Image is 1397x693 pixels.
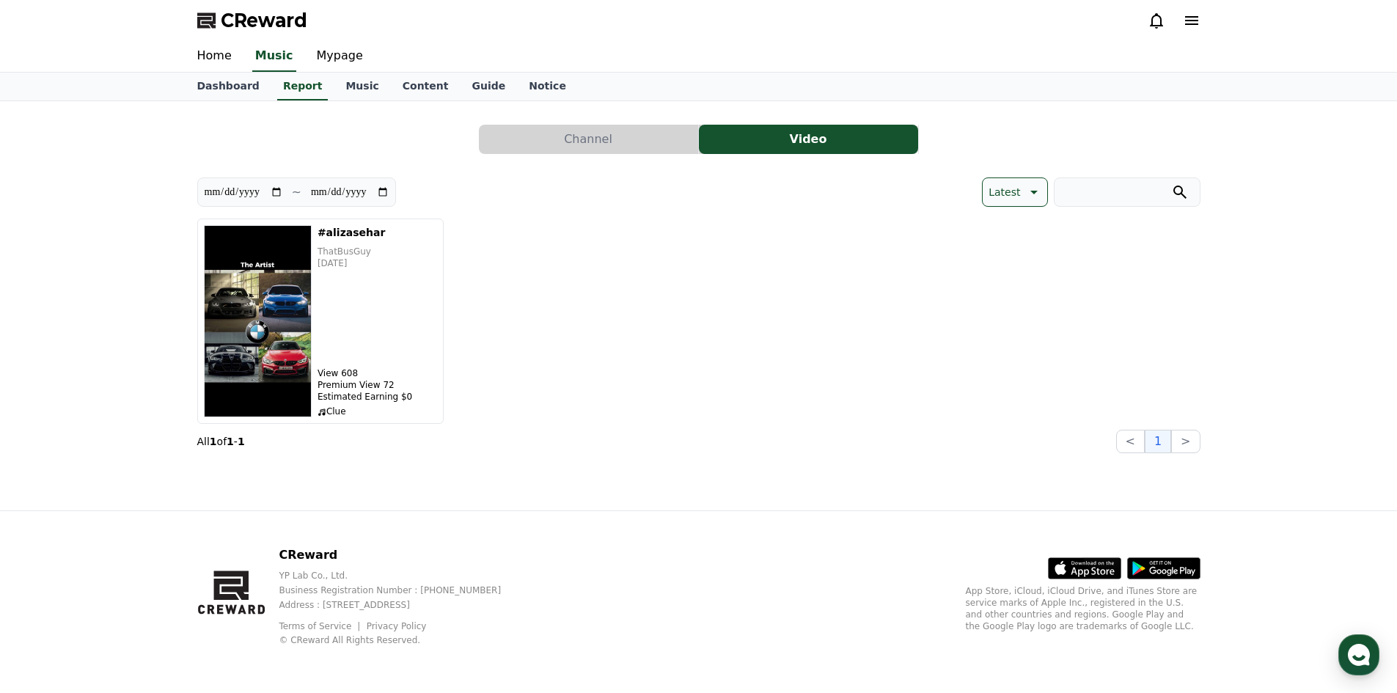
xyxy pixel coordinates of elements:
p: Clue [318,406,437,417]
a: Mypage [305,41,375,72]
strong: 1 [210,436,217,447]
button: > [1171,430,1200,453]
h5: #alizasehar [318,225,437,240]
p: YP Lab Co., Ltd. [279,570,524,582]
a: Settings [189,465,282,502]
a: Channel [479,125,699,154]
p: Address : [STREET_ADDRESS] [279,599,524,611]
button: Latest [982,177,1047,207]
a: CReward [197,9,307,32]
a: Home [4,465,97,502]
button: Video [699,125,918,154]
a: Notice [517,73,578,100]
p: View 608 [318,367,437,379]
strong: 1 [238,436,245,447]
button: #alizasehar #alizasehar ThatBusGuy [DATE] View 608 Premium View 72 Estimated Earning $0 Clue [197,219,444,424]
span: Home [37,487,63,499]
p: Estimated Earning $0 [318,391,437,403]
a: Messages [97,465,189,502]
p: [DATE] [318,257,437,269]
a: Video [699,125,919,154]
strong: 1 [227,436,234,447]
a: Privacy Policy [367,621,427,631]
a: Content [391,73,461,100]
p: Premium View 72 [318,379,437,391]
a: Dashboard [186,73,271,100]
button: < [1116,430,1145,453]
button: 1 [1145,430,1171,453]
a: Guide [460,73,517,100]
p: © CReward All Rights Reserved. [279,634,524,646]
p: App Store, iCloud, iCloud Drive, and iTunes Store are service marks of Apple Inc., registered in ... [966,585,1200,632]
p: ~ [292,183,301,201]
p: All of - [197,434,245,449]
img: #alizasehar [204,225,312,417]
a: Home [186,41,243,72]
p: CReward [279,546,524,564]
a: Music [334,73,390,100]
a: Music [252,41,296,72]
a: Report [277,73,329,100]
span: CReward [221,9,307,32]
a: Terms of Service [279,621,362,631]
span: Messages [122,488,165,499]
span: Settings [217,487,253,499]
button: Channel [479,125,698,154]
p: Business Registration Number : [PHONE_NUMBER] [279,584,524,596]
p: ThatBusGuy [318,246,437,257]
p: Latest [989,182,1020,202]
